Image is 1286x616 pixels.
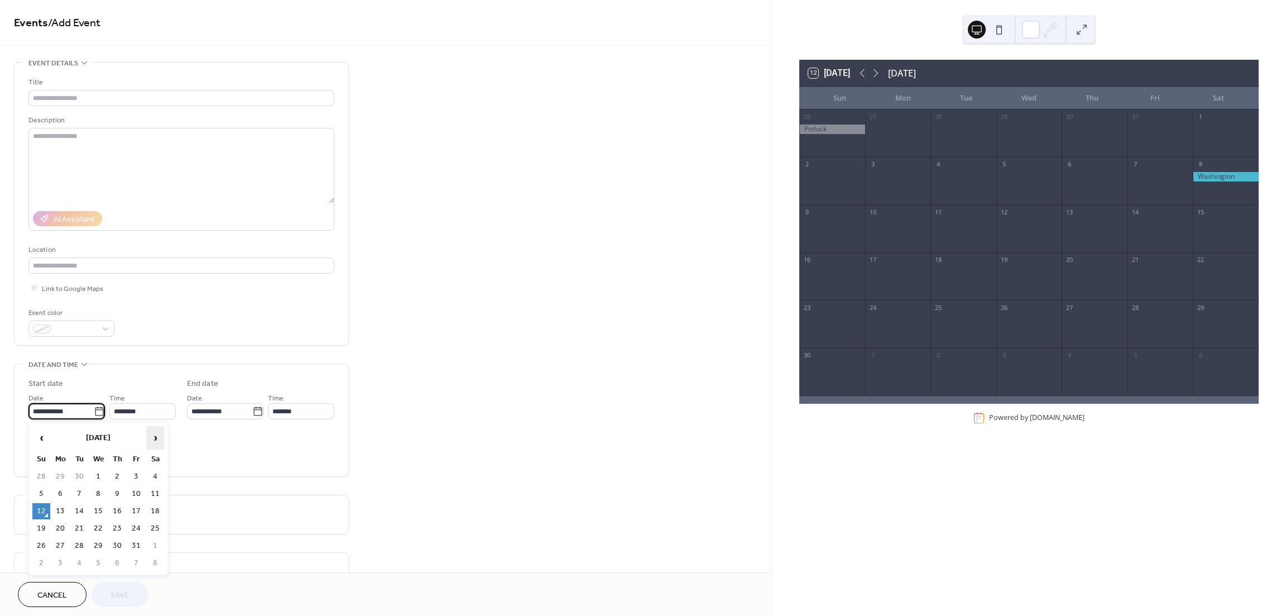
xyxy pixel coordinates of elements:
div: Fri [1124,87,1187,109]
th: Th [108,451,126,467]
td: 3 [127,469,145,485]
div: 13 [1065,208,1073,216]
td: 4 [70,555,88,571]
div: 22 [1196,256,1205,264]
span: Time [268,393,284,404]
div: 16 [803,256,811,264]
span: Date [187,393,202,404]
div: 1 [1196,113,1205,121]
td: 9 [108,486,126,502]
td: 25 [146,521,164,537]
div: End date [187,378,218,390]
div: 26 [803,113,811,121]
th: Tu [70,451,88,467]
div: 26 [1000,303,1008,312]
div: 31 [1131,113,1139,121]
td: 23 [108,521,126,537]
td: 28 [32,469,50,485]
a: [DOMAIN_NAME] [1030,413,1085,423]
td: 16 [108,503,126,519]
div: 4 [934,160,942,169]
div: 6 [1065,160,1073,169]
div: [DATE] [888,66,916,80]
th: [DATE] [51,426,145,450]
td: 3 [51,555,69,571]
button: Cancel [18,582,87,607]
div: 28 [1131,303,1139,312]
div: 9 [803,208,811,216]
div: 5 [1131,351,1139,359]
td: 1 [146,538,164,554]
div: 30 [803,351,811,359]
th: Sa [146,451,164,467]
div: 30 [1065,113,1073,121]
td: 30 [70,469,88,485]
span: Time [109,393,125,404]
div: Powered by [989,413,1085,423]
td: 8 [89,486,107,502]
div: 12 [1000,208,1008,216]
span: ‹ [33,427,50,449]
div: Thu [1061,87,1124,109]
div: 5 [1000,160,1008,169]
td: 26 [32,538,50,554]
th: Mo [51,451,69,467]
div: 4 [1065,351,1073,359]
div: Potluck [799,125,865,134]
div: Description [28,114,332,126]
span: Event details [28,58,78,69]
td: 5 [89,555,107,571]
div: Mon [871,87,934,109]
td: 2 [32,555,50,571]
td: 7 [127,555,145,571]
div: Start date [28,378,63,390]
div: 23 [803,303,811,312]
div: 15 [1196,208,1205,216]
td: 7 [70,486,88,502]
div: 3 [868,160,877,169]
td: 14 [70,503,88,519]
div: 17 [868,256,877,264]
div: 8 [1196,160,1205,169]
span: Link to Google Maps [42,283,103,295]
span: Cancel [37,590,67,601]
button: 12[DATE] [804,65,854,81]
div: 29 [1196,303,1205,312]
div: 27 [1065,303,1073,312]
div: 20 [1065,256,1073,264]
td: 8 [146,555,164,571]
td: 17 [127,503,145,519]
td: 10 [127,486,145,502]
div: Location [28,244,332,256]
div: 10 [868,208,877,216]
td: 6 [51,486,69,502]
td: 18 [146,503,164,519]
div: 27 [868,113,877,121]
div: Washington [1193,172,1259,182]
span: Date [28,393,44,404]
div: 7 [1131,160,1139,169]
span: Date and time [28,359,78,371]
td: 22 [89,521,107,537]
div: Sun [808,87,871,109]
td: 29 [89,538,107,554]
td: 11 [146,486,164,502]
td: 6 [108,555,126,571]
div: 24 [868,303,877,312]
div: Tue [934,87,997,109]
div: Wed [997,87,1061,109]
td: 31 [127,538,145,554]
div: Title [28,77,332,88]
td: 27 [51,538,69,554]
div: 2 [803,160,811,169]
td: 1 [89,469,107,485]
div: 11 [934,208,942,216]
span: › [147,427,164,449]
div: 3 [1000,351,1008,359]
div: 1 [868,351,877,359]
td: 24 [127,521,145,537]
span: / Add Event [48,12,100,34]
div: 14 [1131,208,1139,216]
td: 20 [51,521,69,537]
